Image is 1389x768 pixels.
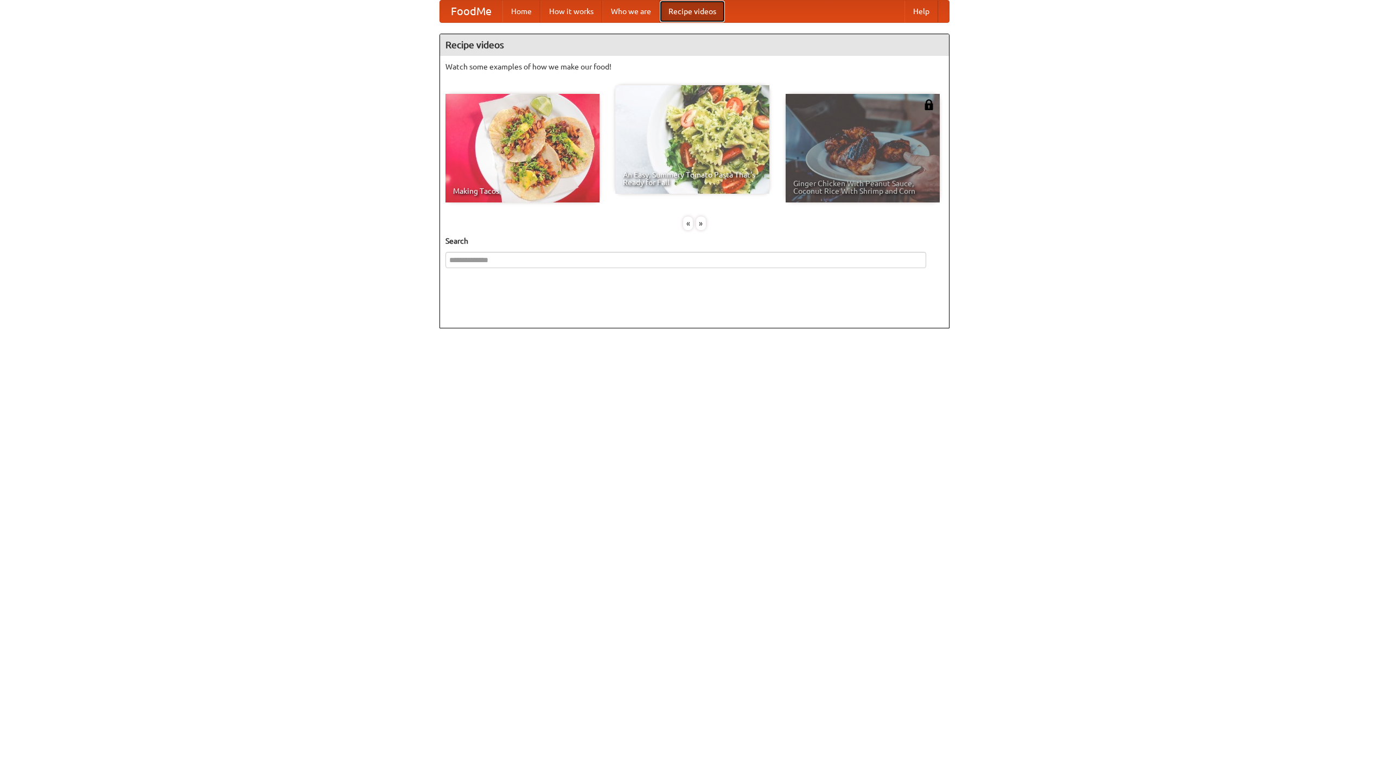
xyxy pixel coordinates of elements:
a: Home [502,1,540,22]
a: An Easy, Summery Tomato Pasta That's Ready for Fall [615,85,769,194]
h5: Search [445,236,944,246]
div: « [683,217,693,230]
div: » [696,217,706,230]
h4: Recipe videos [440,34,949,56]
img: 483408.png [923,99,934,110]
p: Watch some examples of how we make our food! [445,61,944,72]
a: Who we are [602,1,660,22]
a: How it works [540,1,602,22]
a: Recipe videos [660,1,725,22]
span: Making Tacos [453,187,592,195]
a: Making Tacos [445,94,600,202]
span: An Easy, Summery Tomato Pasta That's Ready for Fall [623,171,762,186]
a: Help [904,1,938,22]
a: FoodMe [440,1,502,22]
